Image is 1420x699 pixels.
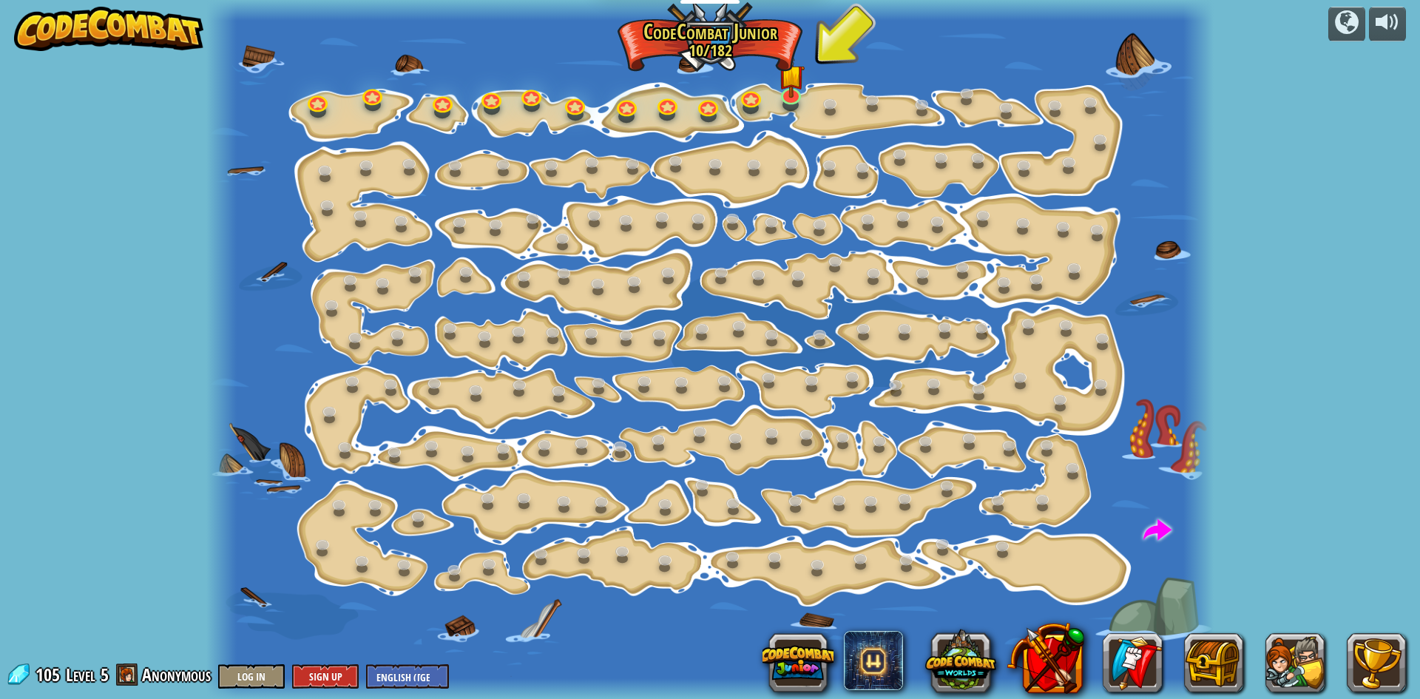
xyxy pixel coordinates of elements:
[292,664,359,689] button: Sign Up
[66,663,95,687] span: Level
[218,664,285,689] button: Log In
[35,663,64,686] span: 105
[1369,7,1406,41] button: Adjust volume
[14,7,203,51] img: CodeCombat - Learn how to code by playing a game
[1328,7,1365,41] button: Campaigns
[101,663,109,686] span: 5
[777,53,804,98] img: level-banner-started.png
[142,663,211,686] span: Anonymous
